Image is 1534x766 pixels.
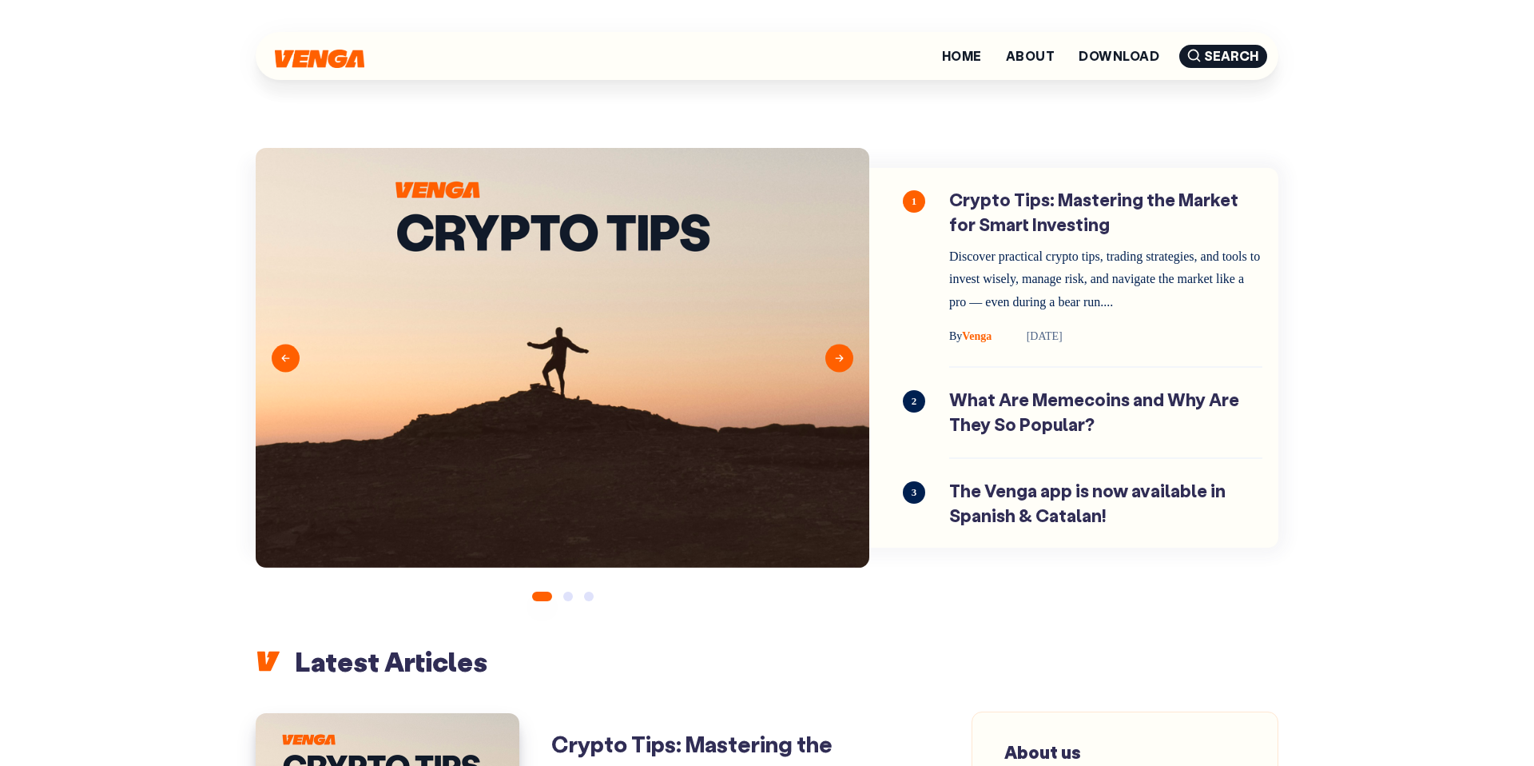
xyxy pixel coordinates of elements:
a: About [1006,50,1055,62]
h2: Latest Articles [256,644,1278,679]
span: 1 [903,190,925,213]
button: 1 of 3 [532,592,552,601]
img: Blog-cover---Crypto-Tips.png [256,148,869,568]
button: 2 of 3 [563,592,573,601]
span: Search [1179,45,1267,68]
a: Download [1079,50,1159,62]
button: 3 of 3 [584,592,594,601]
span: 2 [903,390,925,413]
span: 3 [903,481,925,504]
a: Home [942,50,982,62]
button: Previous [272,344,300,372]
span: About us [1004,740,1081,764]
button: Next [825,344,853,372]
img: Venga Blog [275,50,364,68]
